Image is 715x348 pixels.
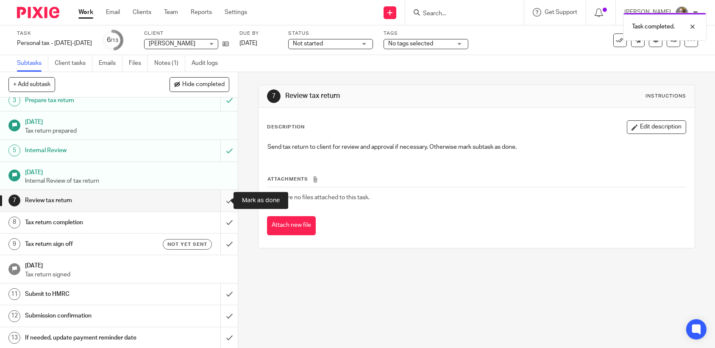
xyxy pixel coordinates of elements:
[267,143,686,151] p: Send tax return to client for review and approval if necessary. Otherwise mark subtask as done.
[25,194,150,207] h1: Review tax return
[107,35,119,45] div: 6
[170,77,229,92] button: Hide completed
[25,166,230,177] h1: [DATE]
[285,92,495,100] h1: Review tax return
[17,7,59,18] img: Pixie
[164,8,178,17] a: Team
[645,93,686,100] div: Instructions
[154,55,185,72] a: Notes (1)
[288,30,373,37] label: Status
[111,38,119,43] small: /13
[8,145,20,156] div: 5
[675,6,689,19] img: Emma%201.jpg
[25,238,150,251] h1: Tax return sign off
[25,259,230,270] h1: [DATE]
[239,30,278,37] label: Due by
[182,81,225,88] span: Hide completed
[144,30,229,37] label: Client
[129,55,148,72] a: Files
[267,216,316,235] button: Attach new file
[191,8,212,17] a: Reports
[8,217,20,228] div: 8
[25,116,230,126] h1: [DATE]
[267,89,281,103] div: 7
[25,309,150,322] h1: Submission confirmation
[632,22,675,31] p: Task completed.
[627,120,686,134] button: Edit description
[8,310,20,322] div: 12
[25,94,150,107] h1: Prepare tax return
[8,95,20,106] div: 3
[99,55,122,72] a: Emails
[267,195,370,200] span: There are no files attached to this task.
[293,41,323,47] span: Not started
[25,127,230,135] p: Tax return prepared
[17,39,92,47] div: Personal tax - [DATE]-[DATE]
[8,195,20,206] div: 7
[192,55,224,72] a: Audit logs
[25,216,150,229] h1: Tax return completion
[8,77,55,92] button: + Add subtask
[8,288,20,300] div: 11
[8,238,20,250] div: 9
[17,55,48,72] a: Subtasks
[167,241,207,248] span: Not yet sent
[267,124,305,131] p: Description
[225,8,247,17] a: Settings
[25,177,230,185] p: Internal Review of tax return
[239,40,257,46] span: [DATE]
[78,8,93,17] a: Work
[267,177,308,181] span: Attachments
[25,331,150,344] h1: If needed, update payment reminder date
[133,8,151,17] a: Clients
[106,8,120,17] a: Email
[55,55,92,72] a: Client tasks
[388,41,433,47] span: No tags selected
[25,144,150,157] h1: Internal Review
[149,41,195,47] span: [PERSON_NAME]
[25,270,230,279] p: Tax return signed
[8,332,20,344] div: 13
[17,30,92,37] label: Task
[25,288,150,301] h1: Submit to HMRC
[17,39,92,47] div: Personal tax - 2024-2025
